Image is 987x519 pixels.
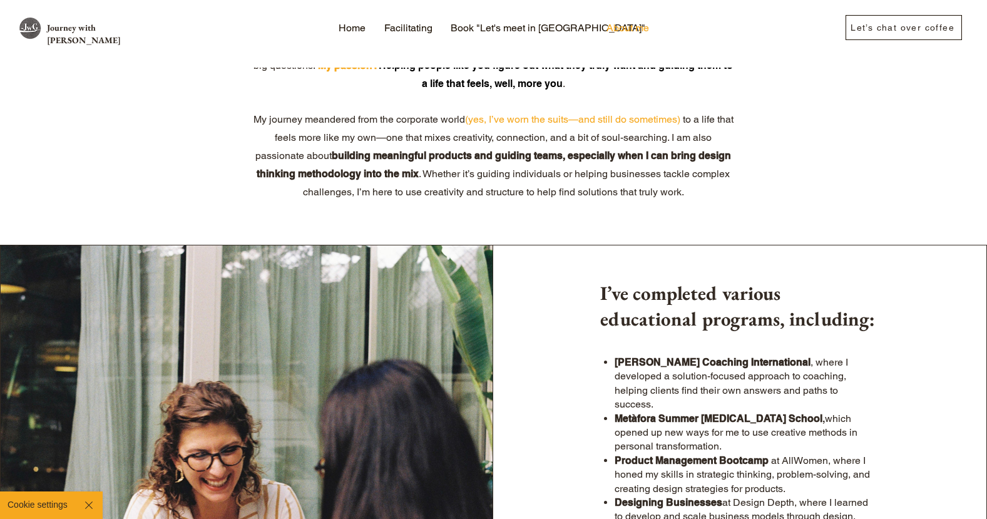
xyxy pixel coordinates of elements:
[600,19,655,38] p: About me
[615,413,857,453] span: which opened up new ways for me to use creative methods in personal transformation.
[47,22,121,46] a: Journey with [PERSON_NAME]
[378,19,439,38] p: Facilitating
[615,496,722,508] span: Designing Businesses
[600,280,875,331] span: I’ve completed various educational programs, including:
[615,413,822,424] span: Metàfora Summer [MEDICAL_DATA] School
[851,23,954,33] span: Let’s chat over coffee
[329,19,375,38] a: Home
[441,19,597,38] a: Book "Let's meet in [GEOGRAPHIC_DATA]"
[332,19,372,38] p: Home
[615,455,870,495] span: at AllWomen, where I honed my skills in strategic thinking, problem-solving, and creating design ...
[75,491,103,519] button: Hide Cookie Settings
[465,113,680,125] span: (yes, I’ve worn the suits—and still do sometimes)
[615,455,769,466] span: Product Management Bootcamp
[19,17,41,39] img: site logo
[379,59,733,90] span: Helping people like you figure out what they truly want and guiding them to a life that feels, we...
[257,150,731,180] span: building meaningful products and guiding teams, especially when I can bring design thinking metho...
[615,413,825,424] span: ,
[310,19,678,38] nav: Site
[615,356,811,368] span: [PERSON_NAME] Coaching International
[375,19,441,38] a: Facilitating
[846,15,962,40] a: Let’s chat over coffee
[563,78,565,90] span: .
[253,113,734,162] span: My journey meandered from the corporate world to a life that feels more like my own—one that mixe...
[303,168,730,198] span: . Whether it’s guiding individuals or helping businesses tackle complex challenges, I’m here to u...
[253,41,729,71] span: or that friend who always asks the big questions.
[444,19,652,38] p: Book "Let's meet in [GEOGRAPHIC_DATA]"
[8,499,68,511] p: Cookie settings
[597,19,658,38] a: About me
[81,498,96,513] img: Hide Cookie Settings
[318,59,379,71] span: My passion?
